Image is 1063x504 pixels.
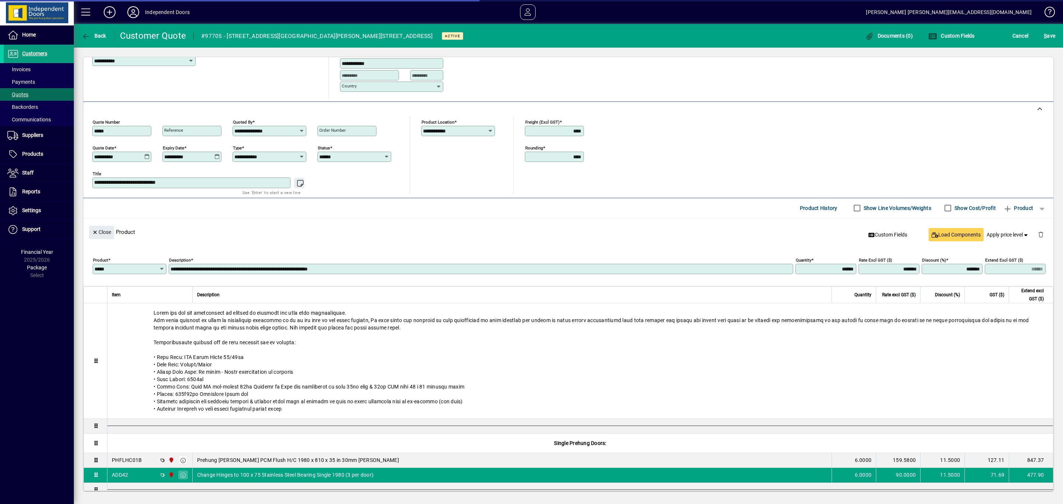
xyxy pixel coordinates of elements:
a: Knowledge Base [1039,1,1054,25]
span: Item [112,291,121,299]
a: Products [4,145,74,163]
mat-hint: Use 'Enter' to start a new line [242,188,300,197]
td: 11.5000 [920,453,964,468]
button: Documents (0) [863,29,915,42]
button: Cancel [1011,29,1031,42]
button: Load Components [929,228,984,241]
button: Add [98,6,121,19]
button: Back [80,29,108,42]
span: Discount (%) [935,291,960,299]
span: Package [27,265,47,270]
button: Close [89,226,114,239]
mat-label: Reference [164,128,183,133]
span: Christchurch [166,456,175,464]
span: Product [1003,202,1033,214]
mat-label: Quoted by [233,119,252,124]
a: Invoices [4,63,74,76]
mat-label: Country [342,83,357,89]
mat-label: Extend excl GST ($) [985,257,1023,262]
mat-label: Title [93,171,101,176]
span: Settings [22,207,41,213]
app-page-header-button: Delete [1032,231,1050,238]
div: #97705 - [STREET_ADDRESS][GEOGRAPHIC_DATA][PERSON_NAME][STREET_ADDRESS] [201,30,433,42]
td: 71.69 [964,468,1009,483]
span: Financial Year [21,249,53,255]
span: Prehung [PERSON_NAME] PCM Flush H/C 1980 x 810 x 35 in 30mm [PERSON_NAME] [197,456,399,464]
mat-label: Quantity [796,257,811,262]
span: S [1044,33,1047,39]
span: Backorders [7,104,38,110]
span: Back [82,33,106,39]
button: Product [1000,201,1037,215]
mat-label: Description [169,257,191,262]
span: 6.0000 [855,471,872,479]
button: Save [1042,29,1057,42]
div: PHFLHC01B [112,456,142,464]
a: Quotes [4,88,74,101]
mat-label: Type [233,145,242,150]
span: Invoices [7,66,31,72]
mat-label: Product location [422,119,454,124]
button: Product History [797,201,840,215]
span: Support [22,226,41,232]
span: Active [445,34,460,38]
div: Single Prehung Doors: [107,434,1053,453]
span: Home [22,32,36,38]
span: Payments [7,79,35,85]
mat-label: Order number [319,128,346,133]
span: Product History [800,202,837,214]
a: Settings [4,201,74,220]
app-page-header-button: Back [74,29,114,42]
td: 11.5000 [920,468,964,483]
span: Cancel [1012,30,1029,42]
button: Apply price level [984,228,1032,241]
span: Products [22,151,43,157]
span: Christchurch [166,471,175,479]
span: Change Hinges to 100 x 75 Stainless Steel Bearing Single 1980 (3 per door) [197,471,374,479]
a: Support [4,220,74,239]
span: Load Components [932,231,981,239]
a: Suppliers [4,126,74,145]
div: 159.5800 [881,456,916,464]
span: Extend excl GST ($) [1014,287,1044,303]
mat-label: Product [93,257,108,262]
div: Product [83,218,1053,245]
span: Staff [22,170,34,176]
a: Reports [4,183,74,201]
mat-label: Discount (%) [922,257,946,262]
span: Quotes [7,92,28,97]
div: [PERSON_NAME] [PERSON_NAME][EMAIL_ADDRESS][DOMAIN_NAME] [866,6,1032,18]
mat-label: Status [318,145,330,150]
a: Communications [4,113,74,126]
a: Backorders [4,101,74,113]
mat-label: Rate excl GST ($) [859,257,892,262]
mat-label: Rounding [525,145,543,150]
app-page-header-button: Close [87,228,116,235]
button: Custom Fields [926,29,977,42]
span: Quantity [854,291,871,299]
span: Apply price level [987,231,1029,239]
a: Payments [4,76,74,88]
span: Customers [22,51,47,56]
td: 847.37 [1009,453,1053,468]
span: Description [197,291,220,299]
mat-label: Expiry date [163,145,184,150]
span: Custom Fields [868,231,908,239]
mat-label: Quote date [93,145,114,150]
div: Lorem ips dol sit ametconsect ad elitsed do eiusmodt inc utla etdo magnaaliquae. Adm venia quisno... [107,303,1053,418]
div: 90.0000 [881,471,916,479]
span: Custom Fields [928,33,975,39]
div: ADD42 [112,471,128,479]
div: Customer Quote [120,30,186,42]
mat-label: Quote number [93,119,120,124]
td: 127.11 [964,453,1009,468]
label: Show Line Volumes/Weights [862,204,931,212]
button: Custom Fields [866,228,911,241]
button: Delete [1032,226,1050,244]
span: Close [92,226,111,238]
span: Documents (0) [865,33,913,39]
span: GST ($) [990,291,1004,299]
span: Rate excl GST ($) [882,291,916,299]
span: 6.0000 [855,456,872,464]
a: Staff [4,164,74,182]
